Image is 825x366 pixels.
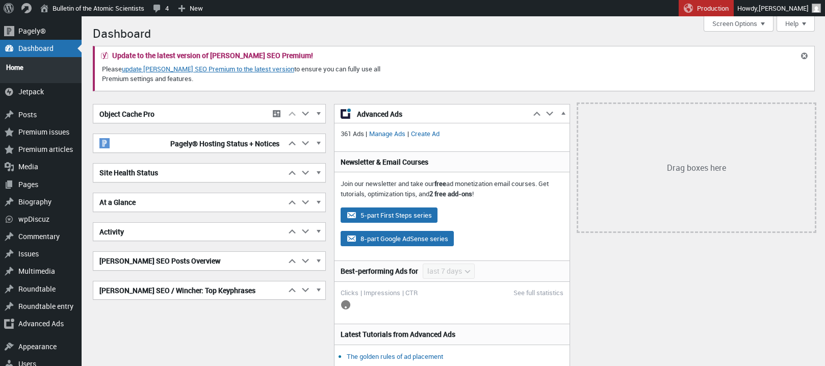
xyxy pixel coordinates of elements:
p: Please to ensure you can fully use all Premium settings and features. [101,63,409,85]
h3: Latest Tutorials from Advanced Ads [341,329,564,339]
strong: free [434,179,446,188]
button: 8-part Google AdSense series [341,231,454,246]
h2: At a Glance [93,193,286,212]
button: Help [777,16,815,32]
h2: [PERSON_NAME] SEO Posts Overview [93,252,286,270]
h2: Site Health Status [93,164,286,182]
h2: Pagely® Hosting Status + Notices [93,134,286,152]
a: Manage Ads [367,129,407,138]
a: Create Ad [409,129,442,138]
img: pagely-w-on-b20x20.png [99,138,110,148]
img: loading [341,300,351,310]
h3: Best-performing Ads for [341,266,418,276]
strong: 2 free add-ons [429,189,472,198]
button: Screen Options [704,16,774,32]
h3: Newsletter & Email Courses [341,157,564,167]
span: Advanced Ads [357,109,524,119]
a: The golden rules of ad placement [347,352,443,361]
button: 5-part First Steps series [341,207,437,223]
a: update [PERSON_NAME] SEO Premium to the latest version [122,64,294,73]
h2: Object Cache Pro [93,105,267,123]
h2: Activity [93,223,286,241]
p: 361 Ads | | [341,129,564,139]
h2: [PERSON_NAME] SEO / Wincher: Top Keyphrases [93,281,286,300]
span: [PERSON_NAME] [759,4,809,13]
p: Join our newsletter and take our ad monetization email courses. Get tutorials, optimization tips,... [341,179,564,199]
h1: Dashboard [93,21,815,43]
h2: Update to the latest version of [PERSON_NAME] SEO Premium! [112,52,313,59]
